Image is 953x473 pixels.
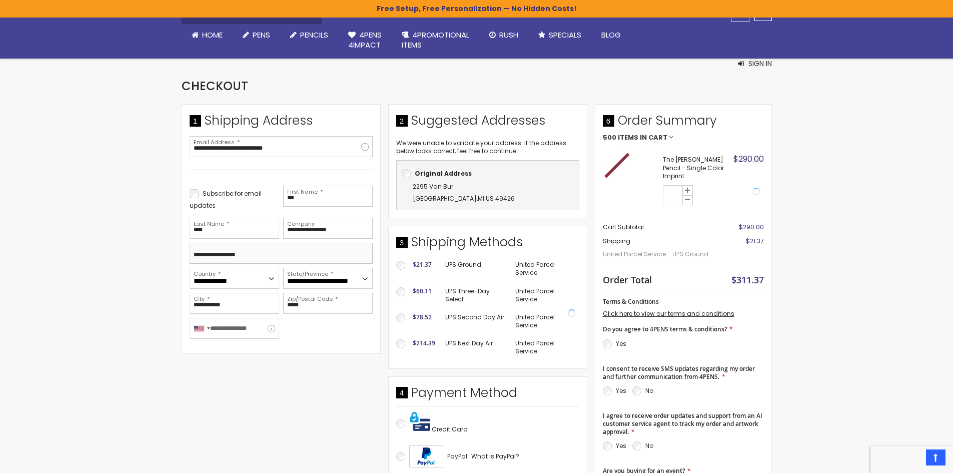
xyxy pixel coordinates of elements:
[182,78,248,94] span: Checkout
[447,452,467,460] span: PayPal
[471,452,519,460] span: What is PayPal?
[413,182,453,191] span: 2295 Van Bur
[440,334,511,360] td: UPS Next Day Air
[663,156,731,180] strong: The [PERSON_NAME] Pencil - Single Color Imprint
[495,194,515,203] span: 49426
[603,364,755,381] span: I consent to receive SMS updates regarding my order and further communication from 4PENS.
[603,411,762,436] span: I agree to receive order updates and support from an AI customer service agent to track my order ...
[471,450,519,462] a: What is PayPal?
[510,308,579,334] td: United Parcel Service
[396,234,579,256] div: Shipping Methods
[432,425,468,433] span: Credit Card
[440,308,511,334] td: UPS Second Day Air
[253,30,270,40] span: Pens
[510,334,579,360] td: United Parcel Service
[479,24,528,46] a: Rush
[528,24,591,46] a: Specials
[549,30,581,40] span: Specials
[870,446,953,473] iframe: Google Customer Reviews
[440,256,511,282] td: UPS Ground
[738,59,772,69] button: Sign In
[190,112,373,134] div: Shipping Address
[645,441,653,450] label: No
[409,445,443,467] img: Acceptance Mark
[392,24,479,57] a: 4PROMOTIONALITEMS
[402,30,469,50] span: 4PROMOTIONAL ITEMS
[396,384,579,406] div: Payment Method
[603,112,764,134] span: Order Summary
[733,153,764,165] span: $290.00
[348,30,382,50] span: 4Pens 4impact
[415,169,472,178] b: Original Address
[486,194,494,203] span: US
[616,386,626,395] label: Yes
[182,24,233,46] a: Home
[739,223,764,231] span: $290.00
[616,441,626,450] label: Yes
[591,24,631,46] a: Blog
[616,339,626,348] label: Yes
[440,282,511,308] td: UPS Three-Day Select
[603,297,659,306] span: Terms & Conditions
[618,134,667,141] span: Items in Cart
[510,256,579,282] td: United Parcel Service
[603,151,630,179] img: The Carpenter Pencil - Single Color Imprint-Red
[601,30,621,40] span: Blog
[603,325,727,333] span: Do you agree to 4PENS terms & conditions?
[603,220,714,235] th: Cart Subtotal
[731,274,764,286] span: $311.37
[748,59,772,69] span: Sign In
[413,260,432,269] span: $21.37
[413,339,435,347] span: $214.39
[603,245,714,263] span: United Parcel Service - UPS Ground
[603,134,616,141] span: 500
[413,194,477,203] span: [GEOGRAPHIC_DATA]
[603,272,652,286] strong: Order Total
[402,181,574,205] div: ,
[190,318,213,338] div: United States: +1
[233,24,280,46] a: Pens
[338,24,392,57] a: 4Pens4impact
[499,30,518,40] span: Rush
[410,411,430,431] img: Pay with credit card
[645,386,653,395] label: No
[300,30,328,40] span: Pencils
[202,30,223,40] span: Home
[396,112,579,134] div: Suggested Addresses
[746,237,764,245] span: $21.37
[396,139,579,155] p: We were unable to validate your address. If the address below looks correct, feel free to continue.
[603,309,734,318] a: Click here to view our terms and conditions
[190,189,262,210] span: Subscribe for email updates
[603,237,630,245] span: Shipping
[413,313,432,321] span: $78.52
[478,194,484,203] span: MI
[510,282,579,308] td: United Parcel Service
[280,24,338,46] a: Pencils
[413,287,432,295] span: $60.11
